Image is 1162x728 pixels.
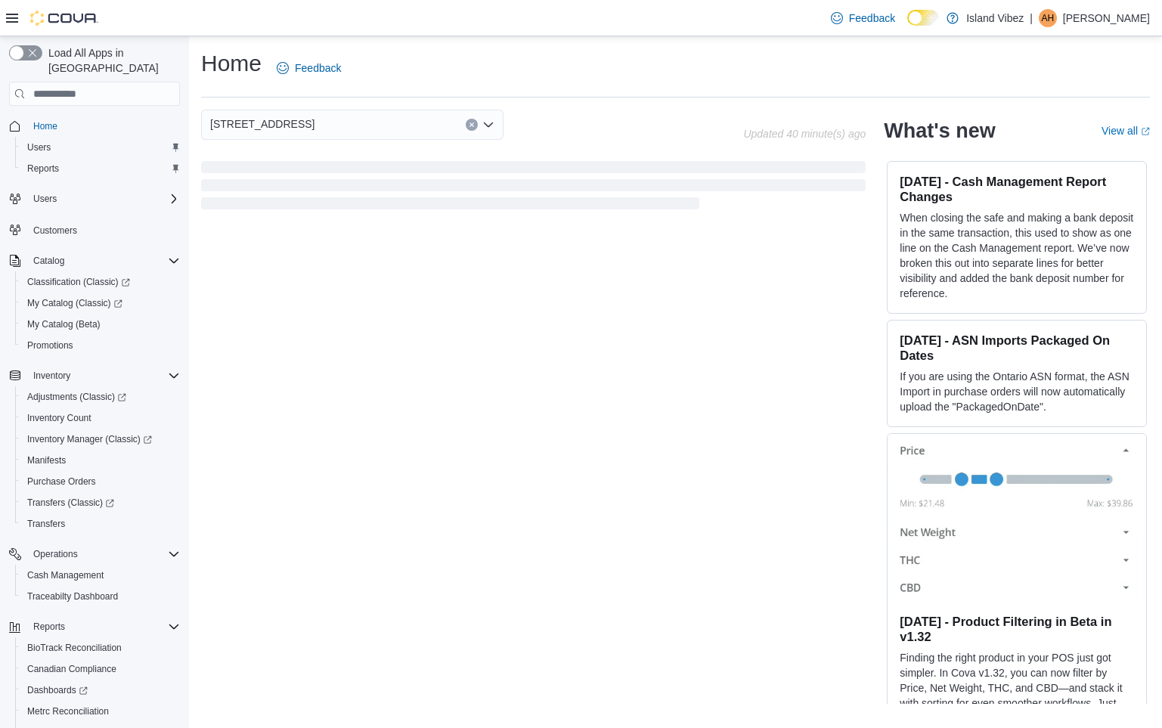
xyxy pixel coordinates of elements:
button: Customers [3,218,186,240]
span: Purchase Orders [21,472,180,491]
a: Inventory Manager (Classic) [21,430,158,448]
span: Reports [27,618,180,636]
button: Transfers [15,513,186,534]
span: BioTrack Reconciliation [21,639,180,657]
a: Transfers (Classic) [15,492,186,513]
button: Purchase Orders [15,471,186,492]
a: Classification (Classic) [21,273,136,291]
button: Users [27,190,63,208]
button: Inventory [3,365,186,386]
button: Reports [27,618,71,636]
h1: Home [201,48,262,79]
span: Metrc Reconciliation [27,705,109,717]
button: Reports [15,158,186,179]
button: Inventory Count [15,407,186,429]
span: Feedback [295,60,341,76]
span: Home [27,116,180,135]
a: Adjustments (Classic) [21,388,132,406]
p: [PERSON_NAME] [1063,9,1150,27]
a: Transfers (Classic) [21,494,120,512]
span: Users [21,138,180,156]
span: BioTrack Reconciliation [27,642,122,654]
a: Users [21,138,57,156]
span: Customers [33,225,77,237]
a: Dashboards [21,681,94,699]
button: Promotions [15,335,186,356]
span: Inventory Manager (Classic) [27,433,152,445]
a: My Catalog (Classic) [21,294,129,312]
a: Canadian Compliance [21,660,122,678]
a: Customers [27,221,83,240]
span: Cash Management [27,569,104,581]
span: Users [27,190,180,208]
h3: [DATE] - ASN Imports Packaged On Dates [900,333,1134,363]
button: Operations [27,545,84,563]
span: Reports [21,160,180,178]
button: My Catalog (Beta) [15,314,186,335]
span: Dashboards [21,681,180,699]
span: Catalog [27,252,180,270]
span: My Catalog (Classic) [21,294,180,312]
span: Inventory [33,370,70,382]
input: Dark Mode [907,10,939,26]
p: Updated 40 minute(s) ago [743,128,866,140]
a: Home [27,117,64,135]
span: Classification (Classic) [21,273,180,291]
span: Loading [201,164,866,212]
button: Users [15,137,186,158]
button: Cash Management [15,565,186,586]
p: When closing the safe and making a bank deposit in the same transaction, this used to show as one... [900,210,1134,301]
button: Reports [3,616,186,637]
button: Catalog [27,252,70,270]
p: Island Vibez [966,9,1024,27]
span: AH [1042,9,1055,27]
span: Adjustments (Classic) [21,388,180,406]
button: Users [3,188,186,209]
span: Users [33,193,57,205]
span: Operations [33,548,78,560]
span: Feedback [849,11,895,26]
span: Dashboards [27,684,88,696]
a: Promotions [21,336,79,355]
a: Traceabilty Dashboard [21,587,124,606]
span: Metrc Reconciliation [21,702,180,720]
span: Promotions [21,336,180,355]
span: Transfers [27,518,65,530]
span: My Catalog (Classic) [27,297,122,309]
a: Purchase Orders [21,472,102,491]
button: Inventory [27,367,76,385]
span: Manifests [21,451,180,469]
span: Inventory Manager (Classic) [21,430,180,448]
a: Cash Management [21,566,110,584]
span: Transfers (Classic) [27,497,114,509]
button: Operations [3,544,186,565]
span: Users [27,141,51,153]
span: Promotions [27,339,73,352]
a: BioTrack Reconciliation [21,639,128,657]
a: Feedback [825,3,901,33]
span: Canadian Compliance [21,660,180,678]
span: Manifests [27,454,66,466]
span: Inventory Count [27,412,91,424]
a: Transfers [21,515,71,533]
a: Feedback [271,53,347,83]
button: Clear input [466,119,478,131]
svg: External link [1141,127,1150,136]
button: Catalog [3,250,186,271]
span: Home [33,120,57,132]
span: Canadian Compliance [27,663,116,675]
button: Traceabilty Dashboard [15,586,186,607]
span: Reports [27,163,59,175]
a: Inventory Count [21,409,98,427]
span: Traceabilty Dashboard [21,587,180,606]
span: Load All Apps in [GEOGRAPHIC_DATA] [42,45,180,76]
span: My Catalog (Beta) [27,318,101,330]
span: [STREET_ADDRESS] [210,115,315,133]
a: Manifests [21,451,72,469]
a: Inventory Manager (Classic) [15,429,186,450]
span: Transfers (Classic) [21,494,180,512]
span: Reports [33,621,65,633]
img: Cova [30,11,98,26]
a: My Catalog (Beta) [21,315,107,333]
a: Classification (Classic) [15,271,186,293]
